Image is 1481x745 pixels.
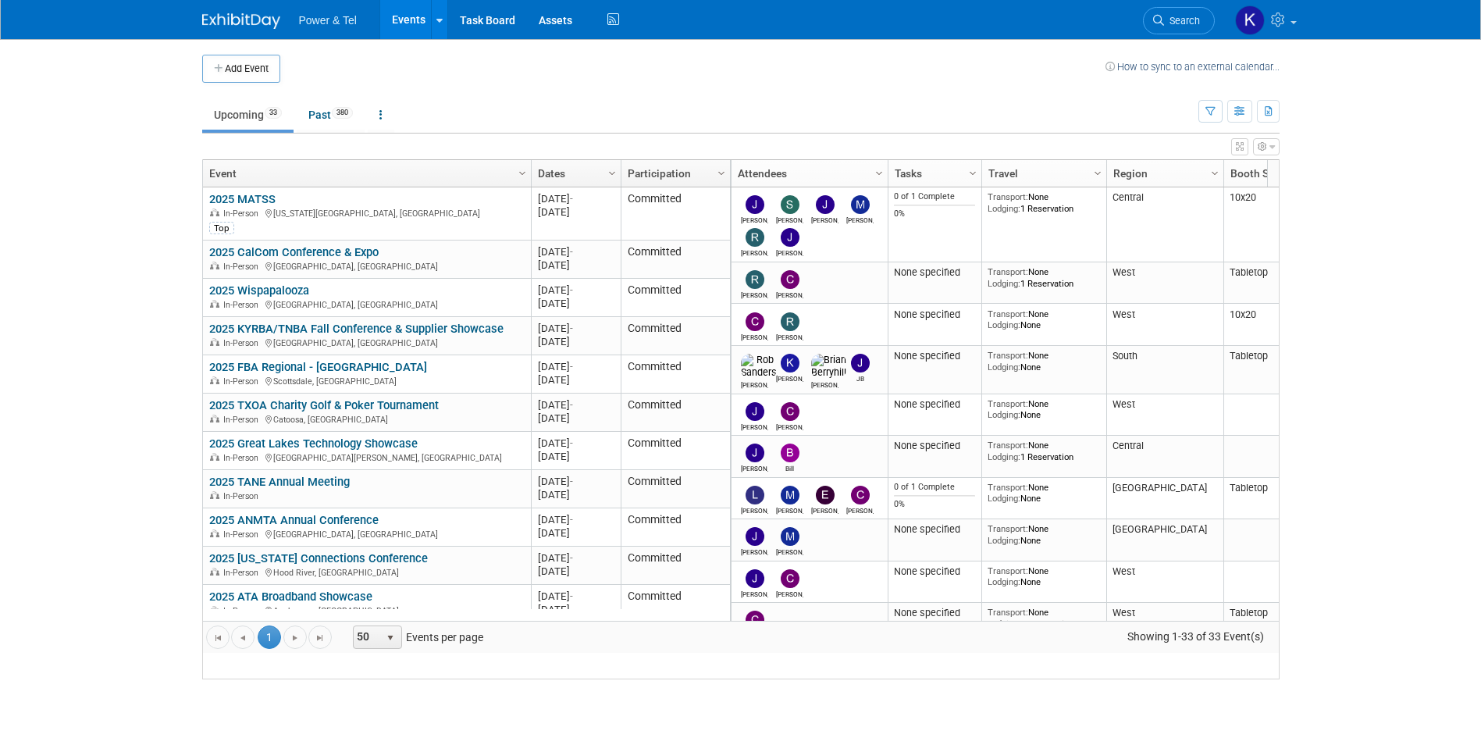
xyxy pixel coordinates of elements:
[988,160,1096,187] a: Travel
[209,551,428,565] a: 2025 [US_STATE] Connections Conference
[223,491,263,501] span: In-Person
[223,209,263,219] span: In-Person
[1106,394,1223,437] td: West
[209,245,379,259] a: 2025 CalCom Conference & Expo
[1223,187,1340,262] td: 10x20
[231,626,255,649] a: Go to the previous page
[776,214,803,224] div: Scott Perkins
[870,160,888,184] a: Column Settings
[570,193,573,205] span: -
[846,504,874,515] div: Chris Noora
[209,259,524,273] div: [GEOGRAPHIC_DATA], [GEOGRAPHIC_DATA]
[210,338,219,346] img: In-Person Event
[988,350,1028,361] span: Transport:
[223,415,263,425] span: In-Person
[209,475,350,489] a: 2025 TANE Annual Meeting
[538,160,611,187] a: Dates
[1235,5,1265,35] img: Kelley Hood
[621,585,730,623] td: Committed
[209,322,504,336] a: 2025 KYRBA/TNBA Fall Conference & Supplier Showcase
[202,100,294,130] a: Upcoming33
[514,160,531,184] a: Column Settings
[746,270,764,289] img: Robin Mayne
[776,331,803,341] div: Robin Mayne
[1209,167,1221,180] span: Column Settings
[538,513,614,526] div: [DATE]
[223,338,263,348] span: In-Person
[776,247,803,257] div: Jeff Danner
[210,606,219,614] img: In-Person Event
[570,476,573,487] span: -
[846,372,874,383] div: JB Fesmire
[816,195,835,214] img: Jason Cook
[741,379,768,389] div: Rob Sanders
[741,354,777,379] img: Rob Sanders
[781,312,799,331] img: Robin Mayne
[538,412,614,425] div: [DATE]
[1106,561,1223,604] td: West
[776,462,803,472] div: Bill Rinehardt
[894,523,975,536] div: None specified
[988,565,1028,576] span: Transport:
[621,355,730,394] td: Committed
[746,228,764,247] img: Ron Rafalzik
[283,626,307,649] a: Go to the next page
[209,565,524,579] div: Hood River, [GEOGRAPHIC_DATA]
[1106,478,1223,520] td: [GEOGRAPHIC_DATA]
[776,588,803,598] div: Chad Smith
[299,14,357,27] span: Power & Tel
[538,551,614,565] div: [DATE]
[333,626,499,649] span: Events per page
[265,107,282,119] span: 33
[210,300,219,308] img: In-Person Event
[223,568,263,578] span: In-Person
[1106,603,1223,645] td: West
[988,482,1100,504] div: None None
[988,607,1100,629] div: None 1 Reservation
[223,453,263,463] span: In-Person
[894,565,975,578] div: None specified
[988,266,1100,289] div: None 1 Reservation
[538,475,614,488] div: [DATE]
[988,308,1028,319] span: Transport:
[210,568,219,576] img: In-Person Event
[621,187,730,241] td: Committed
[297,100,365,130] a: Past380
[781,402,799,421] img: Chad Smith
[851,354,870,372] img: JB Fesmire
[223,262,263,272] span: In-Person
[894,499,975,510] div: 0%
[1223,478,1340,520] td: Tabletop
[209,160,521,187] a: Event
[988,440,1028,451] span: Transport:
[988,362,1020,372] span: Lodging:
[1223,262,1340,305] td: Tabletop
[621,279,730,317] td: Committed
[741,214,768,224] div: Judd Bartley
[1113,626,1278,647] span: Showing 1-33 of 33 Event(s)
[781,228,799,247] img: Jeff Danner
[781,195,799,214] img: Scott Perkins
[209,527,524,540] div: [GEOGRAPHIC_DATA], [GEOGRAPHIC_DATA]
[209,437,418,451] a: 2025 Great Lakes Technology Showcase
[209,398,439,412] a: 2025 TXOA Charity Golf & Poker Tournament
[210,529,219,537] img: In-Person Event
[223,529,263,540] span: In-Person
[746,195,764,214] img: Judd Bartley
[621,241,730,279] td: Committed
[237,632,249,644] span: Go to the previous page
[212,632,224,644] span: Go to the first page
[209,283,309,298] a: 2025 Wispapalooza
[988,319,1020,330] span: Lodging:
[570,399,573,411] span: -
[988,535,1020,546] span: Lodging:
[538,590,614,603] div: [DATE]
[354,626,380,648] span: 50
[741,247,768,257] div: Ron Rafalzik
[776,421,803,431] div: Chad Smith
[223,300,263,310] span: In-Person
[538,245,614,258] div: [DATE]
[1106,304,1223,346] td: West
[210,209,219,216] img: In-Person Event
[1089,160,1106,184] a: Column Settings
